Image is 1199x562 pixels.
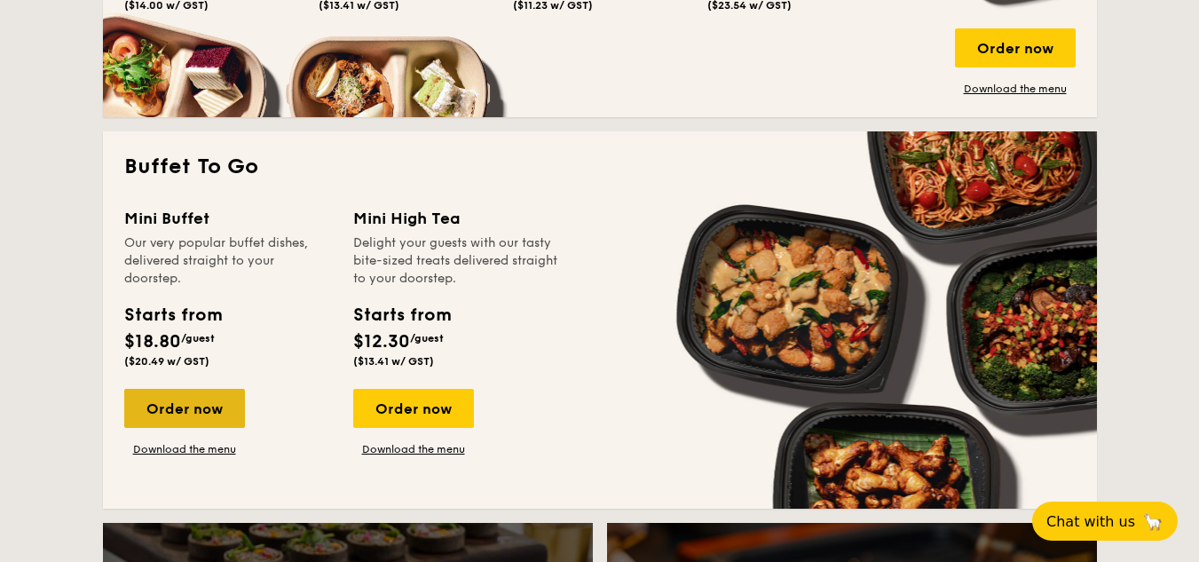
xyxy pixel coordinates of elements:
div: Our very popular buffet dishes, delivered straight to your doorstep. [124,234,332,288]
span: ($20.49 w/ GST) [124,355,209,368]
div: Starts from [353,302,450,328]
button: Chat with us🦙 [1032,502,1178,541]
span: $12.30 [353,331,410,352]
a: Download the menu [955,82,1076,96]
span: ($13.41 w/ GST) [353,355,434,368]
span: $18.80 [124,331,181,352]
span: /guest [181,332,215,344]
div: Delight your guests with our tasty bite-sized treats delivered straight to your doorstep. [353,234,561,288]
span: /guest [410,332,444,344]
div: Order now [955,28,1076,67]
h2: Buffet To Go [124,153,1076,181]
div: Order now [353,389,474,428]
span: 🦙 [1142,511,1164,532]
span: Chat with us [1046,513,1135,530]
div: Starts from [124,302,221,328]
div: Mini High Tea [353,206,561,231]
div: Mini Buffet [124,206,332,231]
div: Order now [124,389,245,428]
a: Download the menu [124,442,245,456]
a: Download the menu [353,442,474,456]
